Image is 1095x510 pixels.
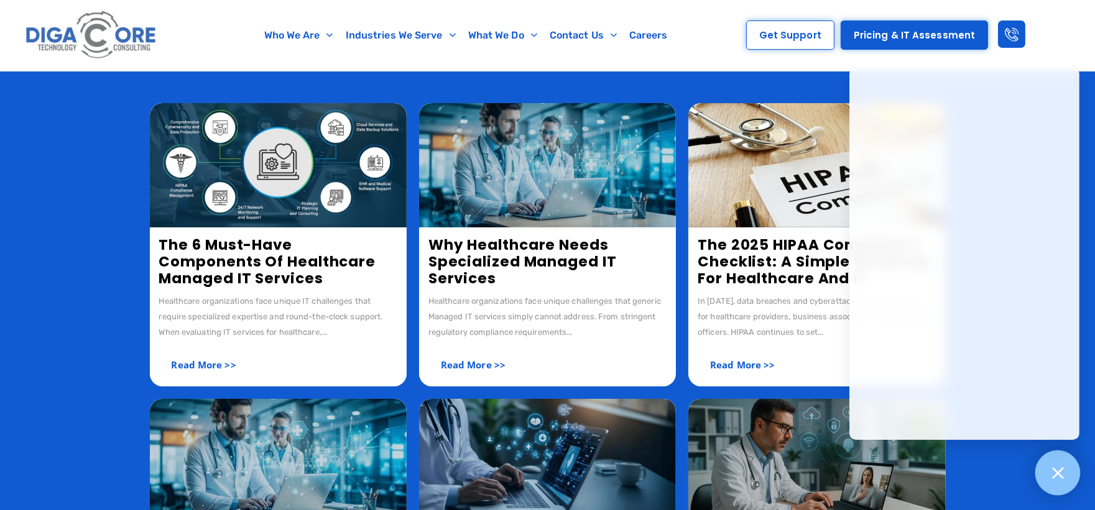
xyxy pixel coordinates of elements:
[623,21,674,50] a: Careers
[854,30,975,40] span: Pricing & IT Assessment
[841,20,988,50] a: Pricing & IT Assessment
[419,103,676,227] img: Managed IT Services
[159,235,376,288] a: The 6 Must-Have Components of Healthcare Managed IT Services
[150,103,407,227] img: 6 Key Components of Healthcare Managed IT Services
[428,293,667,340] div: Healthcare organizations face unique challenges that generic Managed IT services simply cannot ad...
[759,30,821,40] span: Get Support
[849,67,1079,440] iframe: Chatgenie Messenger
[428,235,617,288] a: Why Healthcare Needs Specialized Managed IT Services
[543,21,623,50] a: Contact Us
[746,20,834,50] a: Get Support
[698,293,936,340] div: In [DATE], data breaches and cyberattacks are top concerns for healthcare providers, business ass...
[22,6,160,65] img: Digacore logo 1
[688,103,945,227] img: HIPAA compliance checklist
[217,21,715,50] nav: Menu
[462,21,543,50] a: What We Do
[698,352,787,377] a: Read More >>
[340,21,462,50] a: Industries We Serve
[258,21,340,50] a: Who We Are
[428,352,518,377] a: Read More >>
[159,352,249,377] a: Read More >>
[159,293,397,340] div: Healthcare organizations face unique IT challenges that require specialized expertise and round-t...
[698,235,931,288] a: The 2025 HIPAA Compliance Checklist: A Simple Roadmap for Healthcare and IT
